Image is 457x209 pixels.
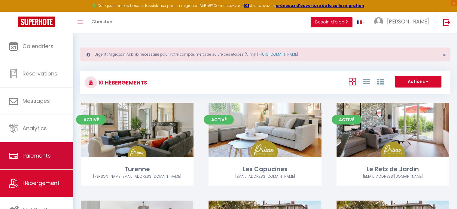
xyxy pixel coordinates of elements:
span: × [443,51,446,59]
a: Vue en Box [349,76,356,86]
a: ... [PERSON_NAME] [370,12,437,33]
span: Calendriers [23,42,53,50]
span: Chercher [92,18,112,25]
button: Actions [395,76,441,88]
button: Ouvrir le widget de chat LiveChat [5,2,23,20]
span: Réservations [23,70,57,77]
img: Super Booking [18,17,55,27]
img: ... [374,17,383,26]
span: Activé [204,115,234,124]
a: Chercher [87,12,117,33]
span: Analytics [23,124,47,132]
a: ICI [244,3,249,8]
div: Airbnb [209,174,321,180]
a: [URL][DOMAIN_NAME] [261,52,298,57]
h3: 10 Hébergements [97,76,147,89]
span: Paiements [23,152,51,159]
span: Activé [332,115,362,124]
div: Urgent : Migration Airbnb nécessaire pour votre compte, merci de suivre ces étapes (5 min) - [80,48,450,61]
button: Besoin d'aide ? [311,17,352,27]
a: Vue par Groupe [377,76,384,86]
span: Activé [76,115,106,124]
button: Close [443,52,446,58]
a: Vue en Liste [363,76,370,86]
span: Hébergement [23,179,59,187]
div: Airbnb [81,174,193,180]
img: logout [443,18,450,26]
div: Airbnb [337,174,449,180]
a: créneaux d'ouverture de la salle migration [276,3,364,8]
div: Le Retz de Jardin [337,164,449,174]
span: Messages [23,97,50,105]
span: [PERSON_NAME] [387,18,429,25]
div: Turenne [81,164,193,174]
div: Les Capucines [209,164,321,174]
